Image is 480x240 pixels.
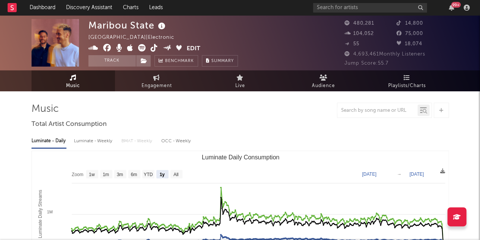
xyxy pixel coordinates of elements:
span: 55 [345,41,359,46]
text: → [397,172,401,177]
span: 75,000 [397,31,423,36]
text: [DATE] [362,172,376,177]
text: YTD [143,172,153,177]
div: [GEOGRAPHIC_DATA] | Electronic [88,33,183,42]
text: 1y [159,172,165,177]
input: Search for artists [313,3,427,13]
text: 1M [47,210,52,214]
a: Live [198,70,282,91]
a: Benchmark [154,55,198,67]
span: 480,281 [345,21,374,26]
span: Playlists/Charts [388,81,426,91]
button: 99+ [449,5,454,11]
span: Audience [312,81,335,91]
div: Maribou State [88,19,167,32]
span: 4,693,461 Monthly Listeners [345,52,425,57]
span: Jump Score: 55.7 [345,61,389,66]
div: Luminate - Weekly [74,135,114,148]
div: 99 + [451,2,461,8]
text: 6m [131,172,137,177]
text: Zoom [72,172,83,177]
span: Engagement [142,81,172,91]
button: Track [88,55,136,67]
text: All [173,172,178,177]
span: Music [66,81,80,91]
button: Summary [202,55,238,67]
text: 1w [89,172,95,177]
span: Benchmark [165,57,194,66]
text: [DATE] [409,172,424,177]
button: Edit [187,44,200,54]
span: 104,052 [345,31,374,36]
span: 18,074 [397,41,422,46]
input: Search by song name or URL [337,108,417,114]
text: 3m [116,172,123,177]
div: OCC - Weekly [161,135,192,148]
a: Audience [282,70,365,91]
span: Live [235,81,245,91]
div: Luminate - Daily [31,135,66,148]
a: Playlists/Charts [365,70,449,91]
a: Engagement [115,70,198,91]
span: Summary [211,59,234,63]
text: 1m [102,172,109,177]
text: Luminate Daily Consumption [201,154,279,161]
span: Total Artist Consumption [31,120,107,129]
a: Music [31,70,115,91]
span: 14,800 [397,21,423,26]
text: Luminate Daily Streams [37,190,42,238]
